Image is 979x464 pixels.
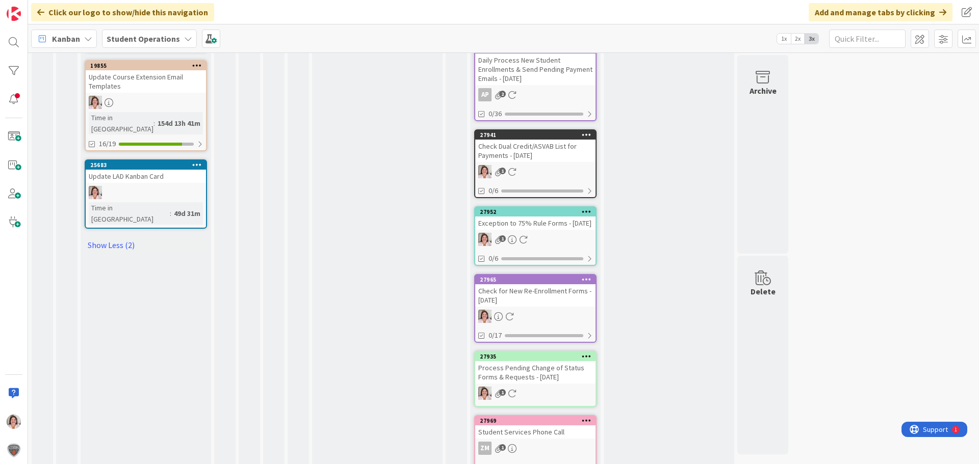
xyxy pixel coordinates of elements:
img: avatar [7,443,21,457]
div: Check Dual Credit/ASVAB List for Payments - [DATE] [475,140,596,162]
div: Update Course Extension Email Templates [86,70,206,93]
div: EW [86,186,206,199]
img: EW [89,96,102,109]
div: Click our logo to show/hide this navigation [31,3,214,21]
div: EW [475,165,596,178]
div: Daily Process New Student Enrollments & Send Pending Payment Emails - [DATE] [475,44,596,85]
input: Quick Filter... [829,30,906,48]
span: 0/36 [488,108,502,119]
div: 27941Check Dual Credit/ASVAB List for Payments - [DATE] [475,130,596,162]
span: 3x [805,34,818,44]
div: Update LAD Kanban Card [86,170,206,183]
div: EW [475,310,596,323]
div: ZM [478,442,492,455]
div: Process Pending Change of Status Forms & Requests - [DATE] [475,361,596,384]
div: Exception to 75% Rule Forms - [DATE] [475,216,596,230]
span: 1 [499,389,506,396]
div: EW [86,96,206,109]
b: Student Operations [107,34,180,44]
span: 2x [791,34,805,44]
div: Time in [GEOGRAPHIC_DATA] [89,112,153,134]
span: 1 [499,444,506,451]
div: 27965 [480,276,596,283]
div: 19855 [86,61,206,70]
div: 27935 [480,353,596,360]
div: Add and manage tabs by clicking [809,3,952,21]
div: Time in [GEOGRAPHIC_DATA] [89,202,170,225]
div: EW [475,233,596,246]
div: 27969 [475,416,596,425]
div: Daily Process New Student Enrollments & Send Pending Payment Emails - [DATE] [475,53,596,85]
div: EW [475,387,596,400]
div: 19855Update Course Extension Email Templates [86,61,206,93]
span: 0/17 [488,330,502,341]
a: Show Less (2) [85,237,207,253]
div: Delete [751,285,776,297]
div: Archive [750,85,777,97]
div: Student Services Phone Call [475,425,596,439]
div: 27969 [480,417,596,424]
span: 16/19 [99,139,116,149]
a: 27965Check for New Re-Enrollment Forms - [DATE]EW0/17 [474,274,597,343]
div: 25683 [86,160,206,170]
span: 1 [499,235,506,242]
a: 25683Update LAD Kanban CardEWTime in [GEOGRAPHIC_DATA]:49d 31m [85,159,207,229]
span: 2 [499,91,506,97]
div: 27952 [475,207,596,216]
span: Kanban [52,33,80,45]
img: EW [478,310,492,323]
span: : [170,208,171,219]
div: 27935Process Pending Change of Status Forms & Requests - [DATE] [475,352,596,384]
div: 27969Student Services Phone Call [475,416,596,439]
img: EW [89,186,102,199]
div: 25683 [90,161,206,169]
span: : [153,118,155,129]
img: EW [478,233,492,246]
a: 27941Check Dual Credit/ASVAB List for Payments - [DATE]EW0/6 [474,129,597,198]
img: EW [7,415,21,429]
span: 1x [777,34,791,44]
a: Daily Process New Student Enrollments & Send Pending Payment Emails - [DATE]AP0/36 [474,43,597,121]
img: EW [478,165,492,178]
div: 49d 31m [171,208,203,219]
img: Visit kanbanzone.com [7,7,21,21]
div: AP [478,88,492,101]
div: 19855 [90,62,206,69]
a: 27935Process Pending Change of Status Forms & Requests - [DATE]EW [474,351,597,407]
div: 27952 [480,208,596,215]
img: EW [478,387,492,400]
a: 27952Exception to 75% Rule Forms - [DATE]EW0/6 [474,206,597,266]
div: 25683Update LAD Kanban Card [86,160,206,183]
div: 27952Exception to 75% Rule Forms - [DATE] [475,207,596,230]
div: AP [475,88,596,101]
div: 1 [53,4,56,12]
span: 0/6 [488,185,498,196]
span: 0/6 [488,253,498,264]
div: 27935 [475,352,596,361]
div: ZM [475,442,596,455]
a: 19855Update Course Extension Email TemplatesEWTime in [GEOGRAPHIC_DATA]:154d 13h 41m16/19 [85,60,207,151]
div: 27941 [475,130,596,140]
div: 27941 [480,131,596,139]
div: Check for New Re-Enrollment Forms - [DATE] [475,284,596,307]
div: 27965 [475,275,596,284]
div: 154d 13h 41m [155,118,203,129]
span: 1 [499,168,506,174]
div: 27965Check for New Re-Enrollment Forms - [DATE] [475,275,596,307]
span: Support [21,2,46,14]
